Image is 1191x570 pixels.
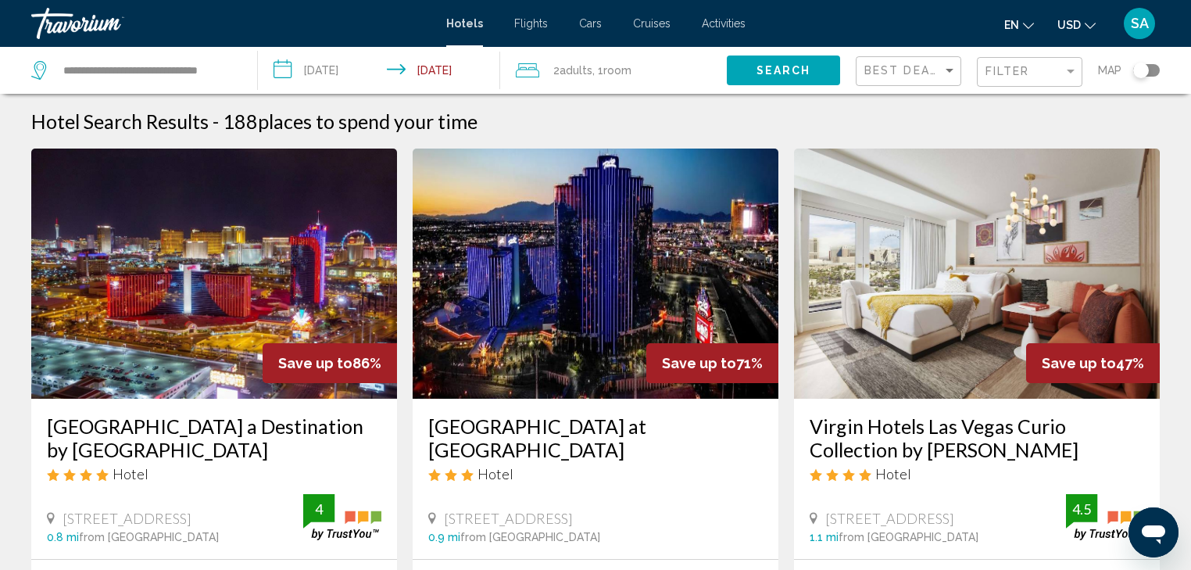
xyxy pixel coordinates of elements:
[258,109,477,133] span: places to spend your time
[825,510,954,527] span: [STREET_ADDRESS]
[303,494,381,540] img: trustyou-badge.svg
[810,414,1144,461] a: Virgin Hotels Las Vegas Curio Collection by [PERSON_NAME]
[303,500,334,518] div: 4
[477,465,513,482] span: Hotel
[839,531,978,543] span: from [GEOGRAPHIC_DATA]
[875,465,911,482] span: Hotel
[662,355,736,371] span: Save up to
[428,465,763,482] div: 3 star Hotel
[444,510,573,527] span: [STREET_ADDRESS]
[428,531,460,543] span: 0.9 mi
[263,343,397,383] div: 86%
[553,59,592,81] span: 2
[579,17,602,30] a: Cars
[646,343,778,383] div: 71%
[1066,500,1097,518] div: 4.5
[702,17,746,30] a: Activities
[633,17,671,30] a: Cruises
[278,355,352,371] span: Save up to
[603,64,631,77] span: Room
[977,56,1082,88] button: Filter
[727,56,840,84] button: Search
[500,47,727,94] button: Travelers: 2 adults, 0 children
[47,414,381,461] a: [GEOGRAPHIC_DATA] a Destination by [GEOGRAPHIC_DATA]
[113,465,148,482] span: Hotel
[428,414,763,461] a: [GEOGRAPHIC_DATA] at [GEOGRAPHIC_DATA]
[794,149,1160,399] img: Hotel image
[810,531,839,543] span: 1.1 mi
[413,149,778,399] img: Hotel image
[1026,343,1160,383] div: 47%
[1042,355,1116,371] span: Save up to
[864,64,946,77] span: Best Deals
[1004,13,1034,36] button: Change language
[47,465,381,482] div: 4 star Hotel
[1057,13,1096,36] button: Change currency
[1121,63,1160,77] button: Toggle map
[79,531,219,543] span: from [GEOGRAPHIC_DATA]
[47,531,79,543] span: 0.8 mi
[1057,19,1081,31] span: USD
[460,531,600,543] span: from [GEOGRAPHIC_DATA]
[810,465,1144,482] div: 4 star Hotel
[1128,507,1178,557] iframe: Button to launch messaging window
[592,59,631,81] span: , 1
[514,17,548,30] a: Flights
[31,109,209,133] h1: Hotel Search Results
[756,65,811,77] span: Search
[1119,7,1160,40] button: User Menu
[1066,494,1144,540] img: trustyou-badge.svg
[1004,19,1019,31] span: en
[31,149,397,399] img: Hotel image
[1098,59,1121,81] span: Map
[258,47,500,94] button: Check-in date: Dec 28, 2025 Check-out date: Jan 1, 2026
[864,65,957,78] mat-select: Sort by
[560,64,592,77] span: Adults
[223,109,477,133] h2: 188
[31,8,431,39] a: Travorium
[446,17,483,30] a: Hotels
[1131,16,1149,31] span: SA
[985,65,1030,77] span: Filter
[213,109,219,133] span: -
[63,510,191,527] span: [STREET_ADDRESS]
